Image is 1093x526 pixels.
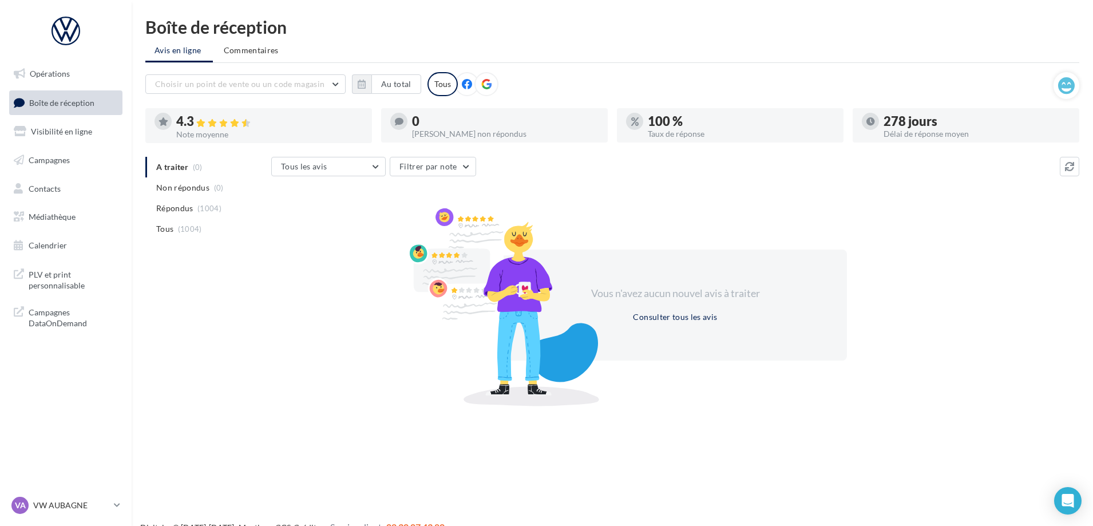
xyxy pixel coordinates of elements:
[577,286,774,301] div: Vous n'avez aucun nouvel avis à traiter
[648,115,834,128] div: 100 %
[7,62,125,86] a: Opérations
[15,500,26,511] span: VA
[412,115,599,128] div: 0
[156,182,209,193] span: Non répondus
[156,203,193,214] span: Répondus
[29,304,118,329] span: Campagnes DataOnDemand
[145,18,1079,35] div: Boîte de réception
[178,224,202,234] span: (1004)
[7,300,125,334] a: Campagnes DataOnDemand
[214,183,224,192] span: (0)
[29,97,94,107] span: Boîte de réception
[884,130,1070,138] div: Délai de réponse moyen
[145,74,346,94] button: Choisir un point de vente ou un code magasin
[412,130,599,138] div: [PERSON_NAME] non répondus
[7,120,125,144] a: Visibilité en ligne
[628,310,722,324] button: Consulter tous les avis
[281,161,327,171] span: Tous les avis
[7,234,125,258] a: Calendrier
[7,148,125,172] a: Campagnes
[29,183,61,193] span: Contacts
[1054,487,1082,515] div: Open Intercom Messenger
[176,130,363,139] div: Note moyenne
[197,204,221,213] span: (1004)
[31,126,92,136] span: Visibilité en ligne
[155,79,324,89] span: Choisir un point de vente ou un code magasin
[7,90,125,115] a: Boîte de réception
[29,212,76,222] span: Médiathèque
[9,495,122,516] a: VA VW AUBAGNE
[176,115,363,128] div: 4.3
[33,500,109,511] p: VW AUBAGNE
[371,74,421,94] button: Au total
[648,130,834,138] div: Taux de réponse
[7,177,125,201] a: Contacts
[7,262,125,296] a: PLV et print personnalisable
[224,45,279,56] span: Commentaires
[29,155,70,165] span: Campagnes
[29,267,118,291] span: PLV et print personnalisable
[156,223,173,235] span: Tous
[352,74,421,94] button: Au total
[7,205,125,229] a: Médiathèque
[271,157,386,176] button: Tous les avis
[884,115,1070,128] div: 278 jours
[29,240,67,250] span: Calendrier
[390,157,476,176] button: Filtrer par note
[30,69,70,78] span: Opérations
[427,72,458,96] div: Tous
